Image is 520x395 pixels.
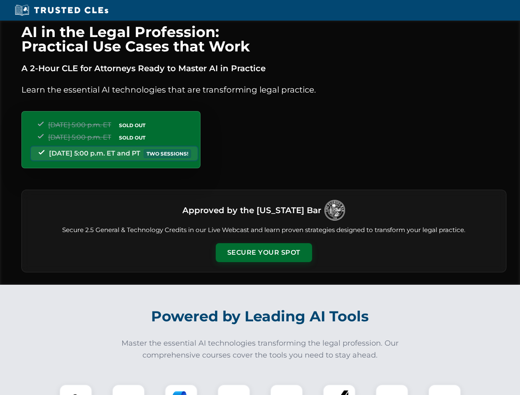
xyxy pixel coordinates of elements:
p: Secure 2.5 General & Technology Credits in our Live Webcast and learn proven strategies designed ... [32,225,496,235]
h3: Approved by the [US_STATE] Bar [182,203,321,218]
span: [DATE] 5:00 p.m. ET [48,121,111,129]
img: Trusted CLEs [12,4,111,16]
h2: Powered by Leading AI Tools [32,302,488,331]
img: Logo [324,200,345,221]
span: [DATE] 5:00 p.m. ET [48,133,111,141]
span: SOLD OUT [116,133,148,142]
h1: AI in the Legal Profession: Practical Use Cases that Work [21,25,506,53]
button: Secure Your Spot [216,243,312,262]
p: Learn the essential AI technologies that are transforming legal practice. [21,83,506,96]
p: Master the essential AI technologies transforming the legal profession. Our comprehensive courses... [116,337,404,361]
p: A 2-Hour CLE for Attorneys Ready to Master AI in Practice [21,62,506,75]
span: SOLD OUT [116,121,148,130]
